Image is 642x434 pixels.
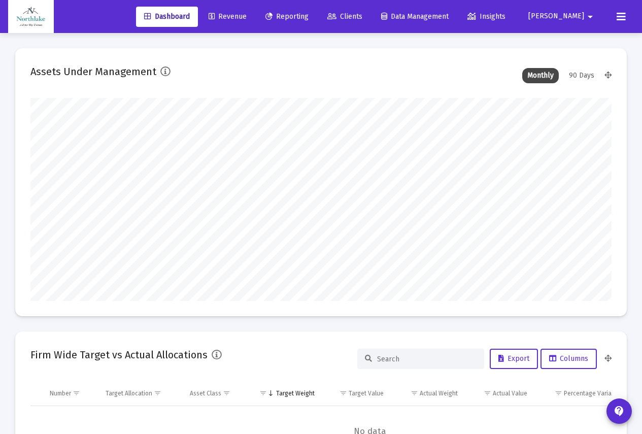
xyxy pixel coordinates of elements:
td: Column Actual Value [465,381,534,406]
span: Export [498,354,529,363]
div: Actual Value [493,389,527,397]
span: [PERSON_NAME] [528,12,584,21]
span: Show filter options for column 'Number' [73,389,80,397]
div: Number [50,389,71,397]
span: Show filter options for column 'Target Allocation' [154,389,161,397]
button: [PERSON_NAME] [516,6,609,26]
div: Percentage Variance [564,389,622,397]
td: Column Target Value [322,381,391,406]
div: 90 Days [564,68,599,83]
mat-icon: contact_support [613,405,625,417]
div: Target Weight [276,389,315,397]
span: Revenue [209,12,247,21]
span: Show filter options for column 'Asset Class' [223,389,230,397]
td: Column Target Allocation [98,381,183,406]
span: Reporting [265,12,309,21]
a: Reporting [257,7,317,27]
h2: Assets Under Management [30,63,156,80]
span: Show filter options for column 'Percentage Variance' [555,389,562,397]
h2: Firm Wide Target vs Actual Allocations [30,347,208,363]
a: Data Management [373,7,457,27]
td: Column Percentage Variance [534,381,629,406]
a: Revenue [200,7,255,27]
a: Dashboard [136,7,198,27]
span: Insights [467,12,505,21]
span: Columns [549,354,588,363]
a: Insights [459,7,514,27]
button: Export [490,349,538,369]
span: Show filter options for column 'Target Value' [340,389,347,397]
div: Target Value [349,389,384,397]
td: Column Number [43,381,98,406]
span: Show filter options for column 'Target Weight' [259,389,267,397]
span: Clients [327,12,362,21]
span: Data Management [381,12,449,21]
span: Dashboard [144,12,190,21]
div: Target Allocation [106,389,152,397]
td: Column Target Weight [248,381,321,406]
input: Search [377,355,477,363]
span: Show filter options for column 'Actual Weight' [411,389,418,397]
img: Dashboard [16,7,46,27]
div: Actual Weight [420,389,458,397]
td: Column Asset Class [183,381,248,406]
button: Columns [540,349,597,369]
td: Column Actual Weight [391,381,465,406]
div: Asset Class [190,389,221,397]
span: Show filter options for column 'Actual Value' [484,389,491,397]
a: Clients [319,7,370,27]
div: Monthly [522,68,559,83]
mat-icon: arrow_drop_down [584,7,596,27]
